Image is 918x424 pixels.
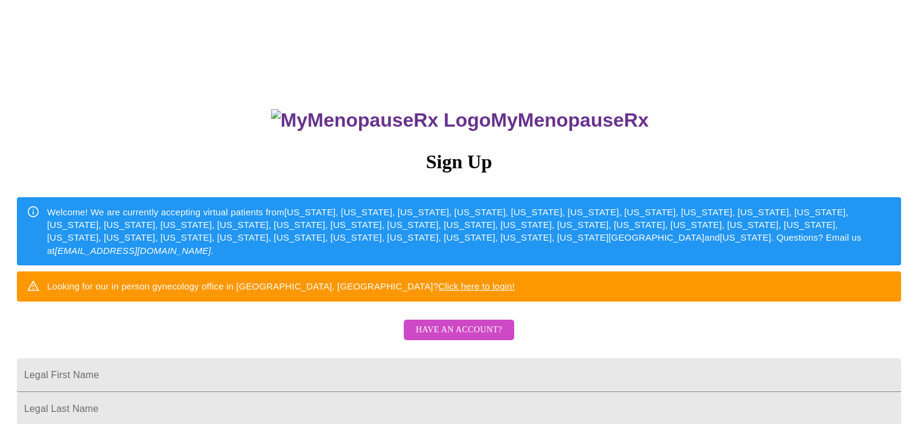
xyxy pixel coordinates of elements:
em: [EMAIL_ADDRESS][DOMAIN_NAME] [55,245,211,256]
a: Click here to login! [438,281,515,291]
h3: Sign Up [17,151,901,173]
img: MyMenopauseRx Logo [271,109,491,131]
div: Welcome! We are currently accepting virtual patients from [US_STATE], [US_STATE], [US_STATE], [US... [47,201,891,262]
div: Looking for our in person gynecology office in [GEOGRAPHIC_DATA], [GEOGRAPHIC_DATA]? [47,275,515,297]
span: Have an account? [416,323,502,338]
button: Have an account? [404,320,514,341]
h3: MyMenopauseRx [19,109,902,131]
a: Have an account? [401,333,517,343]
